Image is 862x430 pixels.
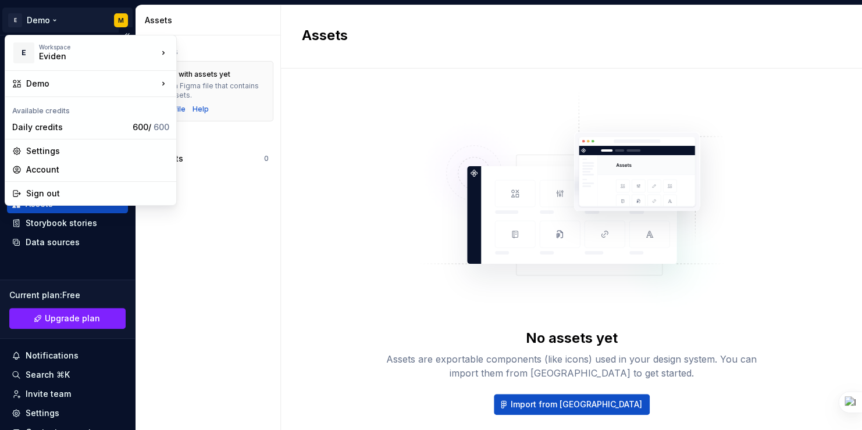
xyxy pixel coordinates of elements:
[8,99,174,118] div: Available credits
[26,164,169,175] div: Account
[13,42,34,63] div: E
[12,121,128,133] div: Daily credits
[133,122,169,132] span: 600 /
[39,44,158,51] div: Workspace
[26,188,169,199] div: Sign out
[26,145,169,157] div: Settings
[26,78,158,89] div: Demo
[39,51,138,62] div: Eviden
[154,122,169,132] span: 600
